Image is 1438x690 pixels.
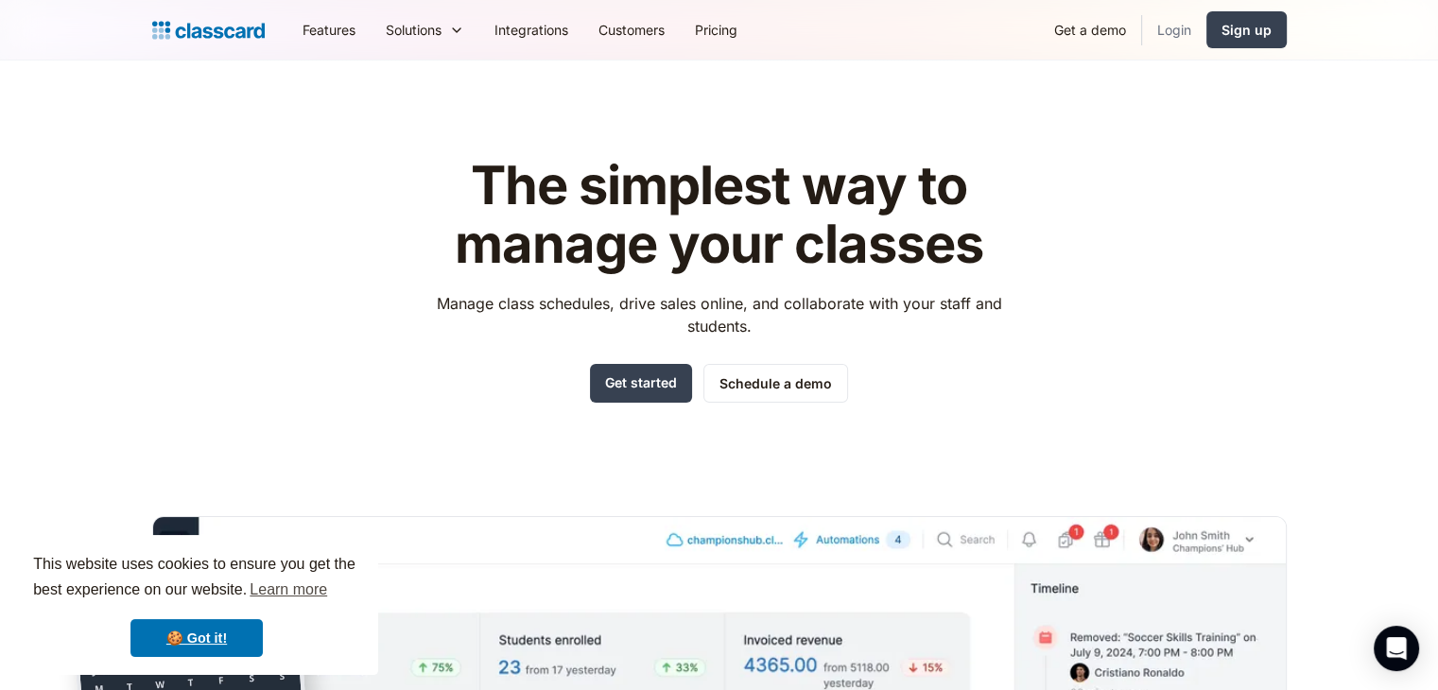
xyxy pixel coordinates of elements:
[247,576,330,604] a: learn more about cookies
[287,9,371,51] a: Features
[1142,9,1206,51] a: Login
[1221,20,1272,40] div: Sign up
[1374,626,1419,671] div: Open Intercom Messenger
[479,9,583,51] a: Integrations
[33,553,360,604] span: This website uses cookies to ensure you get the best experience on our website.
[1206,11,1287,48] a: Sign up
[680,9,753,51] a: Pricing
[419,292,1019,337] p: Manage class schedules, drive sales online, and collaborate with your staff and students.
[386,20,442,40] div: Solutions
[130,619,263,657] a: dismiss cookie message
[583,9,680,51] a: Customers
[419,157,1019,273] h1: The simplest way to manage your classes
[703,364,848,403] a: Schedule a demo
[152,17,265,43] a: home
[590,364,692,403] a: Get started
[1039,9,1141,51] a: Get a demo
[15,535,378,675] div: cookieconsent
[371,9,479,51] div: Solutions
